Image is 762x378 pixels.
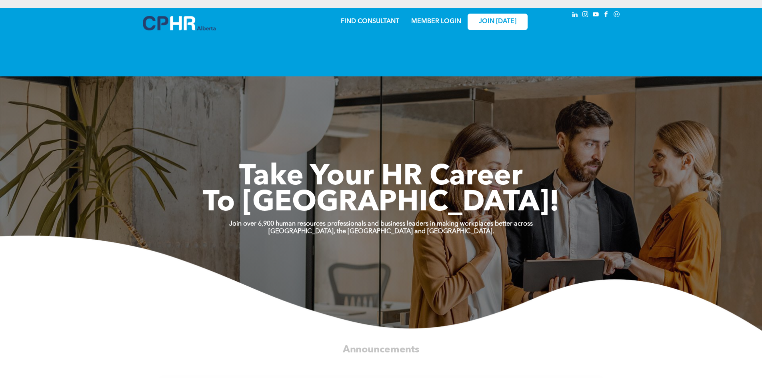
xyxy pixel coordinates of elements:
a: Social network [612,10,621,21]
a: FIND CONSULTANT [341,18,399,25]
a: youtube [592,10,600,21]
span: JOIN [DATE] [479,18,516,26]
a: linkedin [571,10,580,21]
a: MEMBER LOGIN [411,18,461,25]
a: facebook [602,10,611,21]
span: Announcements [343,345,420,354]
strong: Join over 6,900 human resources professionals and business leaders in making workplaces better ac... [229,221,533,227]
strong: [GEOGRAPHIC_DATA], the [GEOGRAPHIC_DATA] and [GEOGRAPHIC_DATA]. [268,228,494,235]
img: A blue and white logo for cp alberta [143,16,216,30]
a: JOIN [DATE] [468,14,528,30]
a: instagram [581,10,590,21]
span: Take Your HR Career [239,163,523,192]
span: To [GEOGRAPHIC_DATA]! [203,189,560,218]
